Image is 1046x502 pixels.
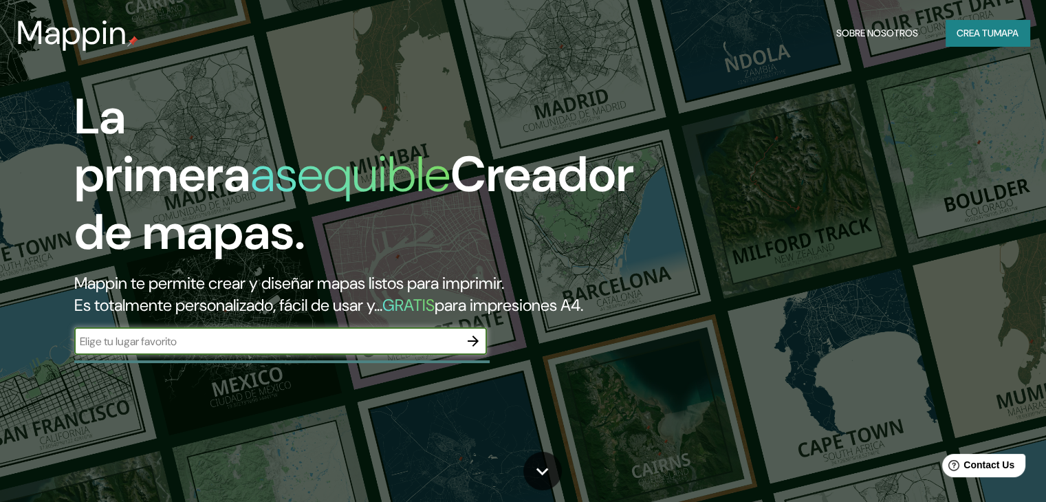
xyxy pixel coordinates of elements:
font: mapa [994,27,1018,39]
font: para impresiones A4. [435,294,583,316]
img: pin de mapeo [127,36,138,47]
button: Crea tumapa [946,20,1029,46]
font: Crea tu [957,27,994,39]
input: Elige tu lugar favorito [74,334,459,349]
font: asequible [250,142,450,206]
font: Es totalmente personalizado, fácil de usar y... [74,294,382,316]
font: Mappin [17,11,127,54]
button: Sobre nosotros [831,20,924,46]
font: Mappin te permite crear y diseñar mapas listos para imprimir. [74,272,504,294]
font: La primera [74,85,250,206]
font: Sobre nosotros [836,27,918,39]
font: Creador de mapas. [74,142,634,264]
font: GRATIS [382,294,435,316]
iframe: Help widget launcher [924,448,1031,487]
